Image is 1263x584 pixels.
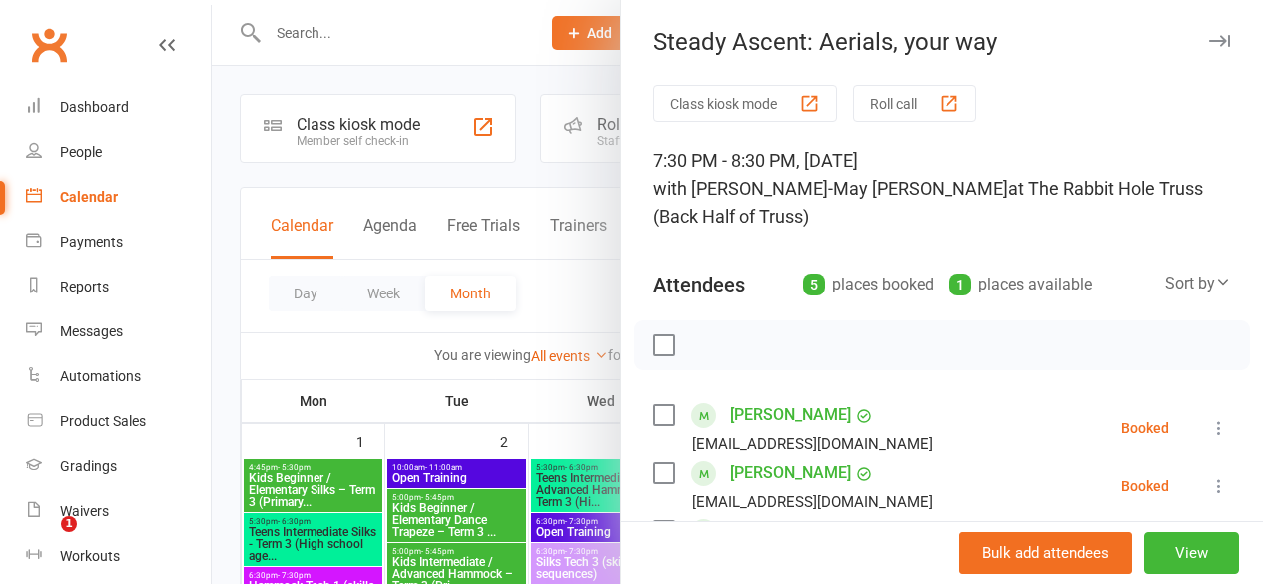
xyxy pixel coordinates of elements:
[692,431,933,457] div: [EMAIL_ADDRESS][DOMAIN_NAME]
[60,189,118,205] div: Calendar
[803,274,825,295] div: 5
[730,515,851,547] a: [PERSON_NAME]
[60,279,109,294] div: Reports
[61,516,77,532] span: 1
[60,99,129,115] div: Dashboard
[26,489,211,534] a: Waivers
[60,323,123,339] div: Messages
[26,220,211,265] a: Payments
[949,271,1092,298] div: places available
[26,444,211,489] a: Gradings
[26,85,211,130] a: Dashboard
[653,271,745,298] div: Attendees
[24,20,74,70] a: Clubworx
[853,85,976,122] button: Roll call
[621,28,1263,56] div: Steady Ascent: Aerials, your way
[730,399,851,431] a: [PERSON_NAME]
[653,147,1231,231] div: 7:30 PM - 8:30 PM, [DATE]
[60,548,120,564] div: Workouts
[26,130,211,175] a: People
[949,274,971,295] div: 1
[1121,421,1169,435] div: Booked
[20,516,68,564] iframe: Intercom live chat
[26,354,211,399] a: Automations
[1144,532,1239,574] button: View
[26,399,211,444] a: Product Sales
[692,489,933,515] div: [EMAIL_ADDRESS][DOMAIN_NAME]
[959,532,1132,574] button: Bulk add attendees
[26,309,211,354] a: Messages
[60,234,123,250] div: Payments
[60,368,141,384] div: Automations
[653,178,1008,199] span: with [PERSON_NAME]-May [PERSON_NAME]
[730,457,851,489] a: [PERSON_NAME]
[1121,479,1169,493] div: Booked
[60,413,146,429] div: Product Sales
[60,503,109,519] div: Waivers
[26,534,211,579] a: Workouts
[60,458,117,474] div: Gradings
[1165,271,1231,296] div: Sort by
[26,175,211,220] a: Calendar
[26,265,211,309] a: Reports
[803,271,934,298] div: places booked
[60,144,102,160] div: People
[653,85,837,122] button: Class kiosk mode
